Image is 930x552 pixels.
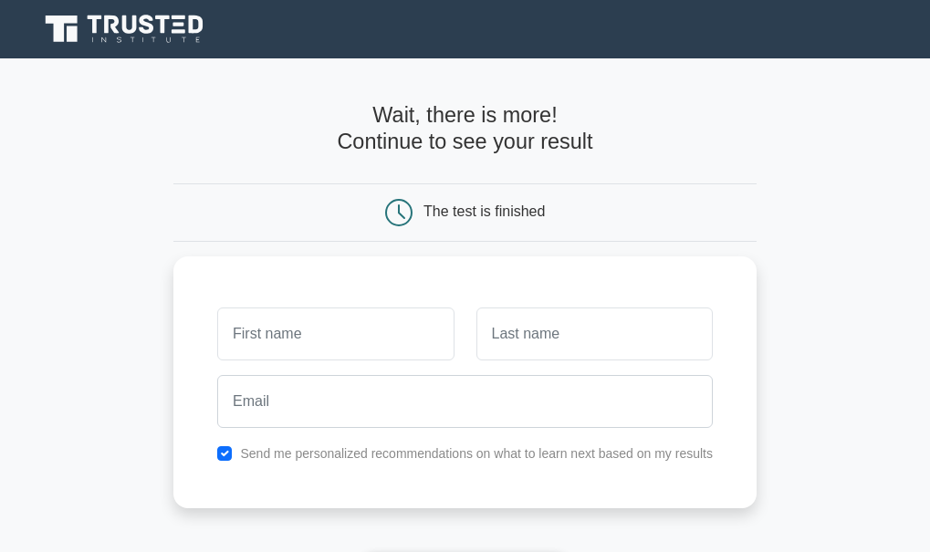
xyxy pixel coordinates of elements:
label: Send me personalized recommendations on what to learn next based on my results [240,446,713,461]
div: The test is finished [423,203,545,219]
input: First name [217,307,454,360]
input: Email [217,375,713,428]
input: Last name [476,307,713,360]
h4: Wait, there is more! Continue to see your result [173,102,757,153]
